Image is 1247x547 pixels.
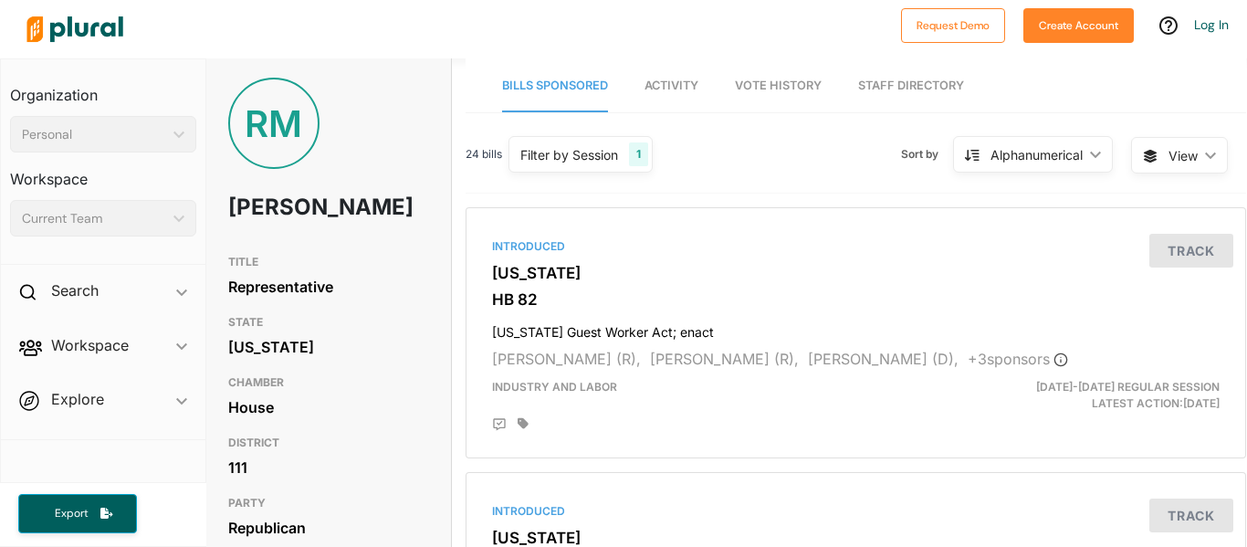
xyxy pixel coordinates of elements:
[1149,499,1233,532] button: Track
[492,529,1220,547] h3: [US_STATE]
[10,153,196,193] h3: Workspace
[492,290,1220,309] h3: HB 82
[228,394,429,421] div: House
[1036,380,1220,394] span: [DATE]-[DATE] Regular Session
[228,311,429,333] h3: STATE
[42,506,100,521] span: Export
[228,273,429,300] div: Representative
[492,264,1220,282] h3: [US_STATE]
[228,333,429,361] div: [US_STATE]
[735,79,822,92] span: Vote History
[518,417,529,430] div: Add tags
[735,60,822,112] a: Vote History
[22,125,166,144] div: Personal
[228,180,349,235] h1: [PERSON_NAME]
[492,417,507,432] div: Add Position Statement
[228,251,429,273] h3: TITLE
[901,146,953,163] span: Sort by
[968,350,1068,368] span: + 3 sponsor s
[644,79,698,92] span: Activity
[1023,8,1134,43] button: Create Account
[901,8,1005,43] button: Request Demo
[990,145,1083,164] div: Alphanumerical
[492,503,1220,520] div: Introduced
[858,60,964,112] a: Staff Directory
[228,492,429,514] h3: PARTY
[228,78,320,169] div: RM
[228,454,429,481] div: 111
[629,142,648,166] div: 1
[644,60,698,112] a: Activity
[228,432,429,454] h3: DISTRICT
[228,514,429,542] div: Republican
[1194,16,1229,33] a: Log In
[901,15,1005,34] a: Request Demo
[650,350,799,368] span: [PERSON_NAME] (R),
[502,79,608,92] span: Bills Sponsored
[51,280,99,300] h2: Search
[22,209,166,228] div: Current Team
[466,146,502,163] span: 24 bills
[1168,146,1198,165] span: View
[18,494,137,533] button: Export
[492,316,1220,341] h4: [US_STATE] Guest Worker Act; enact
[502,60,608,112] a: Bills Sponsored
[808,350,959,368] span: [PERSON_NAME] (D),
[1149,234,1233,268] button: Track
[520,145,618,164] div: Filter by Session
[981,379,1233,412] div: Latest Action: [DATE]
[228,372,429,394] h3: CHAMBER
[10,68,196,109] h3: Organization
[492,238,1220,255] div: Introduced
[1023,15,1134,34] a: Create Account
[492,380,617,394] span: Industry and Labor
[492,350,641,368] span: [PERSON_NAME] (R),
